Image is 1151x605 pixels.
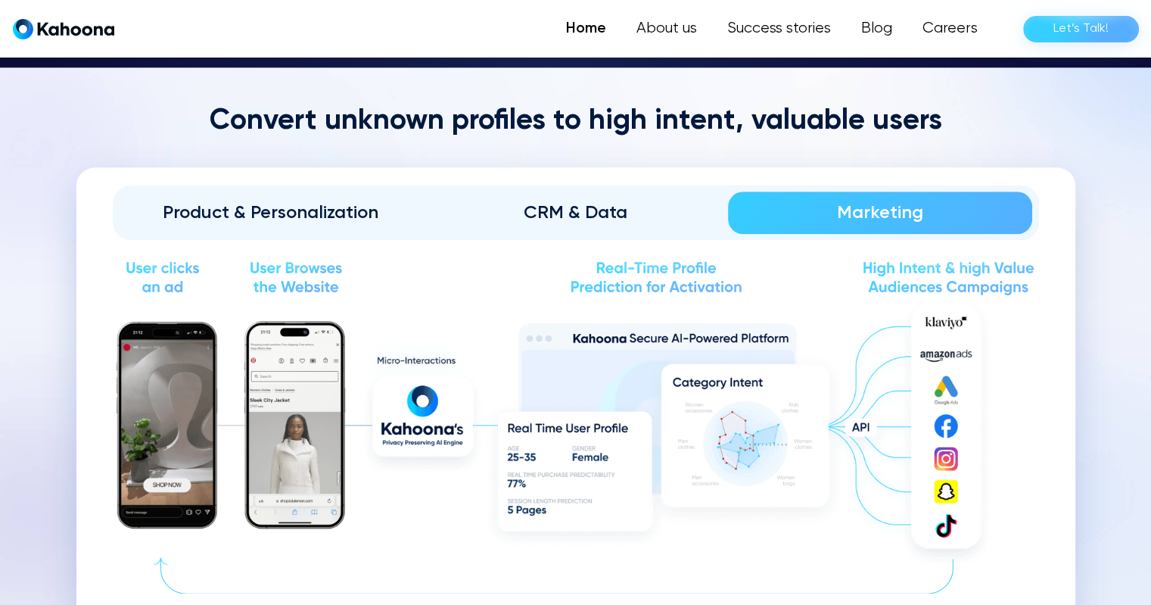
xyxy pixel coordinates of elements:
div: Marketing [749,201,1012,225]
div: Product & Personalization [140,201,403,225]
a: Home [551,14,621,44]
a: home [13,18,114,40]
div: Let’s Talk! [1053,17,1109,41]
a: Let’s Talk! [1023,16,1139,42]
a: Careers [907,14,993,44]
a: Success stories [712,14,846,44]
a: Blog [846,14,907,44]
a: About us [621,14,712,44]
h2: Convert unknown profiles to high intent, valuable users [76,104,1075,140]
div: CRM & Data [444,201,707,225]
